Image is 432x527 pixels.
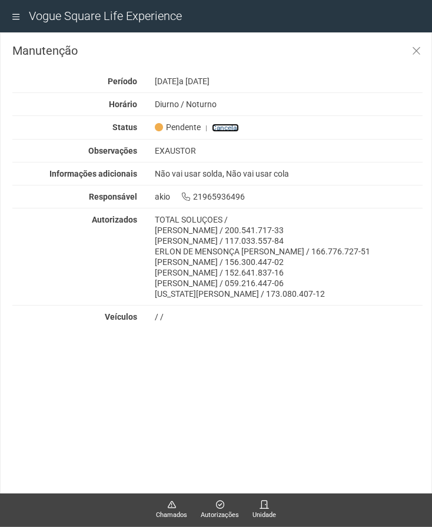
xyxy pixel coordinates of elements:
[105,312,137,321] strong: Veículos
[146,168,431,179] div: Não vai usar solda, Não vai usar cola
[88,146,137,155] strong: Observações
[212,124,239,132] a: Cancelar
[146,99,431,110] div: Diurno / Noturno
[155,257,423,267] div: [PERSON_NAME] / 156.300.447-02
[108,77,137,86] strong: Período
[49,169,137,178] strong: Informações adicionais
[146,191,431,202] div: akio 21965936496
[112,122,137,132] strong: Status
[146,76,431,87] div: [DATE]
[156,500,187,521] a: Chamados
[156,510,187,521] span: Chamados
[201,500,239,521] a: Autorizações
[155,311,423,322] div: / /
[92,215,137,224] strong: Autorizados
[252,500,276,521] a: Unidade
[155,236,423,246] div: [PERSON_NAME] / 117.033.557-84
[155,214,423,225] div: TOTAL SOLUÇOES /
[12,45,423,57] h3: Manutenção
[155,122,201,132] span: Pendente
[155,267,423,278] div: [PERSON_NAME] / 152.641.837-16
[109,100,137,109] strong: Horário
[205,124,207,132] span: |
[155,278,423,289] div: [PERSON_NAME] / 059.216.447-06
[201,510,239,521] span: Autorizações
[155,246,423,257] div: ERLON DE MENSONÇA [PERSON_NAME] / 166.776.727-51
[179,77,210,86] span: a [DATE]
[252,510,276,521] span: Unidade
[29,9,182,23] span: Vogue Square Life Experience
[146,145,431,156] div: EXAUSTOR
[155,225,423,236] div: [PERSON_NAME] / 200.541.717-33
[155,289,423,299] div: [US_STATE][PERSON_NAME] / 173.080.407-12
[89,192,137,201] strong: Responsável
